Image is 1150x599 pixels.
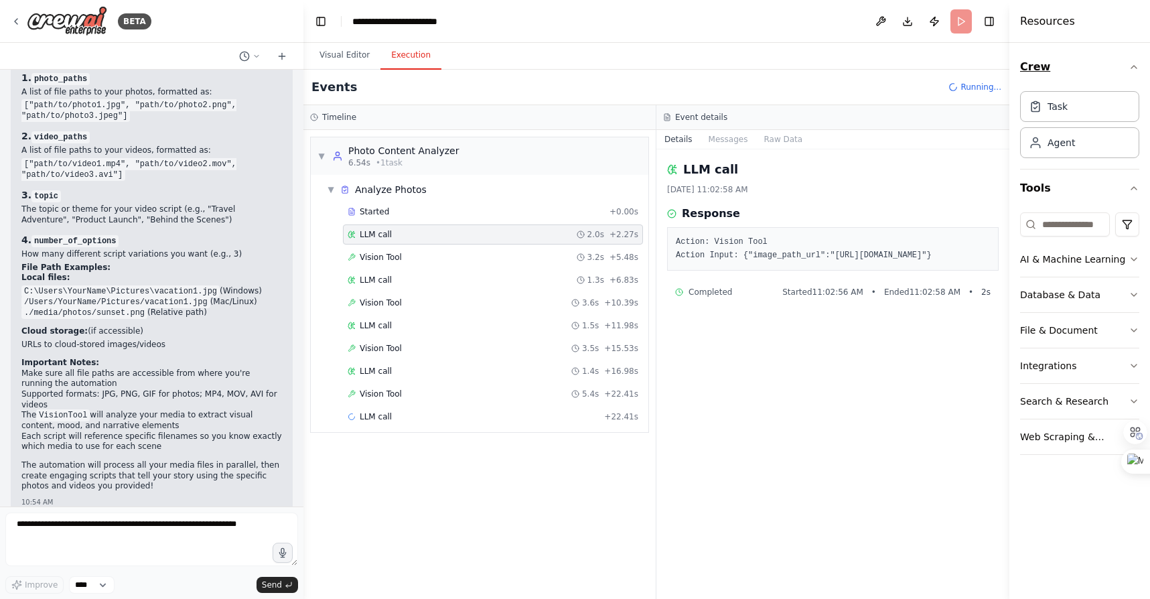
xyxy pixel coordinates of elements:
[587,229,604,240] span: 2.0s
[1048,100,1068,113] div: Task
[604,366,638,377] span: + 16.98s
[118,13,151,29] div: BETA
[1020,430,1129,444] div: Web Scraping & Browsing
[360,206,389,217] span: Started
[311,78,357,96] h2: Events
[21,358,99,367] strong: Important Notes:
[582,389,599,399] span: 5.4s
[311,12,330,31] button: Hide left sidebar
[21,460,282,492] p: The automation will process all your media files in parallel, then create engaging scripts that t...
[689,287,732,297] span: Completed
[871,287,876,297] span: •
[604,320,638,331] span: + 11.98s
[1048,136,1075,149] div: Agent
[31,73,90,85] code: photo_paths
[360,229,392,240] span: LLM call
[352,15,465,28] nav: breadcrumb
[1020,242,1139,277] button: AI & Machine Learning
[21,158,236,181] code: ["path/to/video1.mp4", "path/to/video2.mov", "path/to/video3.avi"]
[360,252,402,263] span: Vision Tool
[609,252,638,263] span: + 5.48s
[656,130,701,149] button: Details
[262,580,282,590] span: Send
[380,42,441,70] button: Execution
[317,151,326,161] span: ▼
[1020,207,1139,466] div: Tools
[21,307,147,319] code: ./media/photos/sunset.png
[1020,86,1139,169] div: Crew
[21,263,111,272] strong: File Path Examples:
[1020,419,1139,454] button: Web Scraping & Browsing
[582,297,599,308] span: 3.6s
[21,431,282,452] li: Each script will reference specific filenames so you know exactly which media to use for each scene
[360,275,392,285] span: LLM call
[21,497,282,507] div: 10:54 AM
[609,229,638,240] span: + 2.27s
[582,366,599,377] span: 1.4s
[1020,359,1076,373] div: Integrations
[604,343,638,354] span: + 15.53s
[360,411,392,422] span: LLM call
[609,275,638,285] span: + 6.83s
[21,286,282,297] li: (Windows)
[21,297,282,308] li: (Mac/Linux)
[360,297,402,308] span: Vision Tool
[1020,348,1139,383] button: Integrations
[21,131,90,141] strong: 2.
[682,206,740,222] h3: Response
[21,190,61,200] strong: 3.
[21,145,282,156] p: A list of file paths to your videos, formatted as:
[1020,313,1139,348] button: File & Document
[360,366,392,377] span: LLM call
[27,6,107,36] img: Logo
[21,340,282,350] li: URLs to cloud-stored images/videos
[968,287,973,297] span: •
[676,236,990,262] pre: Action: Vision Tool Action Input: {"image_path_url":"[URL][DOMAIN_NAME]"}
[31,190,61,202] code: topic
[21,204,282,225] p: The topic or theme for your video script (e.g., "Travel Adventure", "Product Launch", "Behind the...
[348,144,459,157] div: Photo Content Analyzer
[1020,288,1100,302] div: Database & Data
[667,184,999,195] div: [DATE] 11:02:58 AM
[21,273,70,282] strong: Local files:
[21,308,282,318] li: (Relative path)
[25,580,58,590] span: Improve
[271,48,293,64] button: Start a new chat
[782,287,863,297] span: Started 11:02:56 AM
[21,235,119,245] strong: 4.
[360,343,402,354] span: Vision Tool
[21,369,282,389] li: Make sure all file paths are accessible from where you're running the automation
[21,389,282,410] li: Supported formats: JPG, PNG, GIF for photos; MP4, MOV, AVI for videos
[683,160,738,179] h2: LLM call
[981,287,991,297] span: 2 s
[355,183,427,196] div: Analyze Photos
[21,285,220,297] code: C:\Users\YourName\Pictures\vacation1.jpg
[960,82,1001,92] span: Running...
[675,112,727,123] h3: Event details
[1020,324,1098,337] div: File & Document
[1020,253,1125,266] div: AI & Machine Learning
[21,326,88,336] strong: Cloud storage:
[1020,384,1139,419] button: Search & Research
[21,99,236,122] code: ["path/to/photo1.jpg", "path/to/photo2.png", "path/to/photo3.jpeg"]
[21,410,282,431] li: The will analyze your media to extract visual content, mood, and narrative elements
[348,157,370,168] span: 6.54s
[21,249,282,260] p: How many different script variations you want (e.g., 3)
[36,409,90,421] code: VisionTool
[609,206,638,217] span: + 0.00s
[31,235,119,247] code: number_of_options
[587,252,604,263] span: 3.2s
[360,389,402,399] span: Vision Tool
[21,296,210,308] code: /Users/YourName/Pictures/vacation1.jpg
[1020,277,1139,312] button: Database & Data
[5,576,64,594] button: Improve
[756,130,810,149] button: Raw Data
[327,184,335,195] span: ▼
[234,48,266,64] button: Switch to previous chat
[273,543,293,563] button: Click to speak your automation idea
[587,275,604,285] span: 1.3s
[1020,48,1139,86] button: Crew
[31,131,90,143] code: video_paths
[21,326,282,337] p: (if accessible)
[604,297,638,308] span: + 10.39s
